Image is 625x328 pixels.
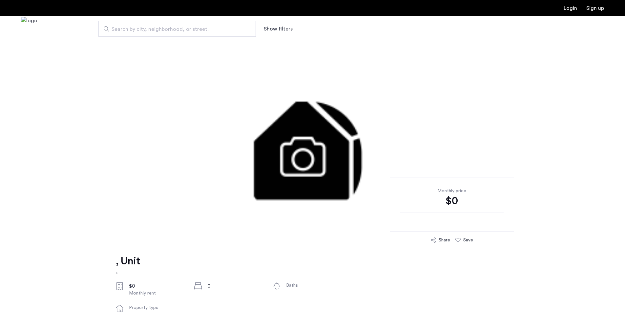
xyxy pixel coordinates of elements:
[112,25,238,33] span: Search by city, neighborhood, or street.
[286,282,341,289] div: Baths
[400,194,504,207] div: $0
[113,42,512,239] img: 3.gif
[129,282,184,290] div: $0
[400,188,504,194] div: Monthly price
[21,17,37,41] img: logo
[116,268,140,276] h2: ,
[264,25,293,33] button: Show or hide filters
[129,304,184,311] div: Property type
[21,17,37,41] a: Cazamio Logo
[463,237,473,243] div: Save
[98,21,256,37] input: Apartment Search
[564,6,577,11] a: Login
[129,290,184,297] div: Monthly rent
[586,6,604,11] a: Registration
[116,255,140,276] a: , Unit,
[207,282,262,290] div: 0
[439,237,450,243] div: Share
[116,255,140,268] h1: , Unit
